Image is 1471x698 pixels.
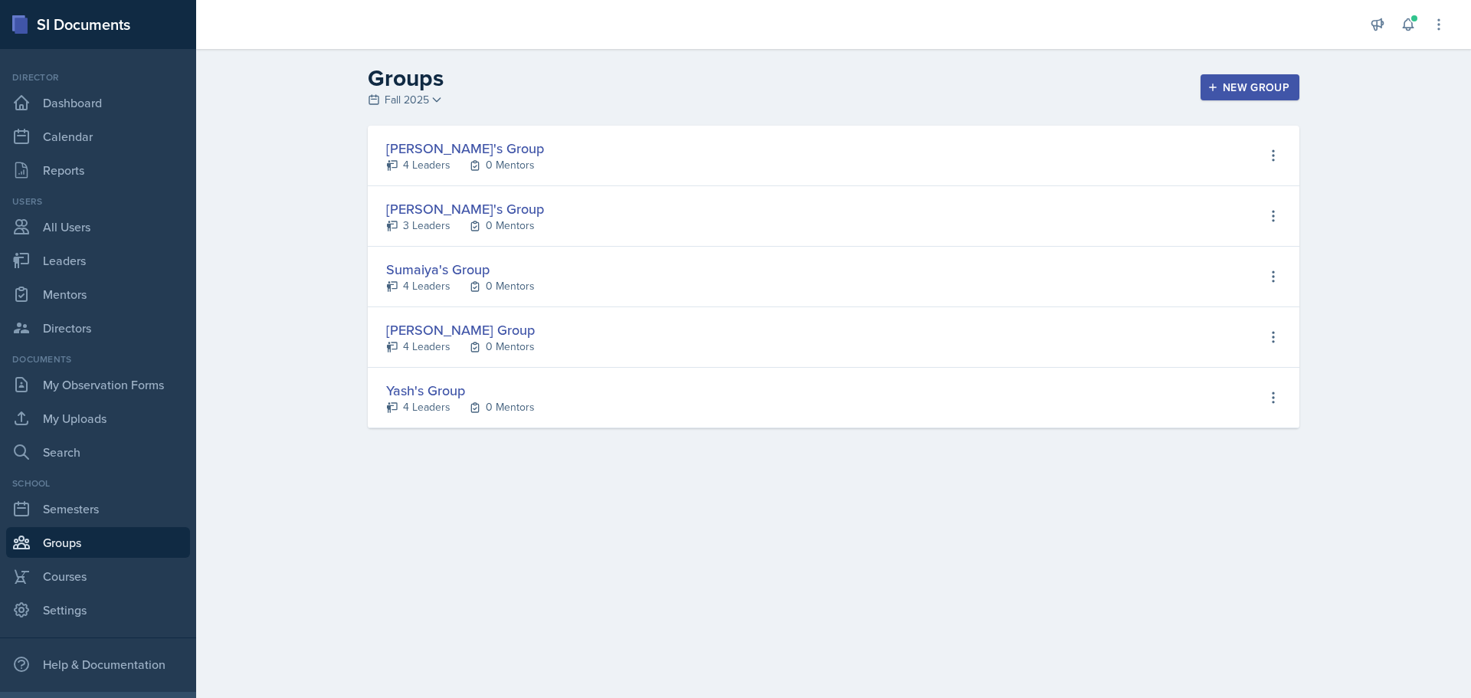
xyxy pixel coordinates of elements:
div: 4 Leaders [403,399,450,415]
h2: Groups [368,64,444,92]
a: Mentors [6,279,190,310]
a: Settings [6,595,190,625]
div: 0 Mentors [486,339,535,355]
div: 3 Leaders [403,218,450,234]
div: Yash's Group [386,380,535,401]
a: Groups [6,527,190,558]
span: Fall 2025 [385,92,429,108]
div: 0 Mentors [486,218,535,234]
a: Reports [6,155,190,185]
a: Directors [6,313,190,343]
div: Director [6,70,190,84]
a: Search [6,437,190,467]
a: 3 Leaders [386,218,450,234]
a: 0 Mentors [450,278,535,294]
button: New Group [1201,74,1299,100]
a: My Uploads [6,403,190,434]
a: My Observation Forms [6,369,190,400]
div: New Group [1211,81,1289,93]
a: 4 Leaders [386,157,450,173]
a: Leaders [6,245,190,276]
div: Sumaiya's Group [386,259,535,280]
a: All Users [6,211,190,242]
div: Users [6,195,190,208]
a: Courses [6,561,190,591]
a: 0 Mentors [450,339,535,355]
div: Help & Documentation [6,649,190,680]
a: 0 Mentors [450,399,535,415]
div: 0 Mentors [486,157,535,173]
a: 4 Leaders [386,339,450,355]
a: 0 Mentors [450,157,535,173]
div: [PERSON_NAME] Group [386,320,535,340]
div: 4 Leaders [403,339,450,355]
div: 4 Leaders [403,157,450,173]
a: Calendar [6,121,190,152]
a: Semesters [6,493,190,524]
a: Dashboard [6,87,190,118]
a: 4 Leaders [386,278,450,294]
div: Documents [6,352,190,366]
div: 0 Mentors [486,278,535,294]
div: 4 Leaders [403,278,450,294]
a: 4 Leaders [386,399,450,415]
div: School [6,477,190,490]
div: [PERSON_NAME]'s Group [386,138,544,159]
div: [PERSON_NAME]'s Group [386,198,544,219]
a: 0 Mentors [450,218,535,234]
div: 0 Mentors [486,399,535,415]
